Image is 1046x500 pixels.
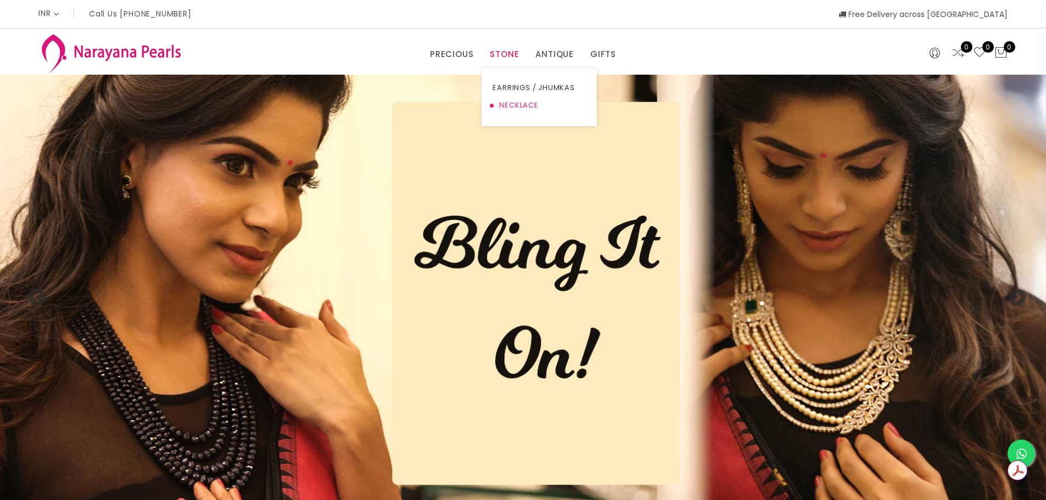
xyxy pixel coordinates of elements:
a: PRECIOUS [430,46,473,63]
span: Free Delivery across [GEOGRAPHIC_DATA] [838,9,1008,20]
span: 0 [961,41,972,53]
p: Call Us [PHONE_NUMBER] [89,10,192,18]
a: 0 [952,46,965,60]
a: STONE [490,46,519,63]
a: EARRINGS / JHUMKAS [493,79,586,97]
button: Previous [27,289,38,300]
a: ANTIQUE [535,46,574,63]
a: NECKLACE [493,97,586,114]
span: 0 [1004,41,1015,53]
span: 0 [982,41,994,53]
a: 0 [973,46,986,60]
button: 0 [994,46,1008,60]
button: Next [1008,289,1019,300]
a: GIFTS [590,46,616,63]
